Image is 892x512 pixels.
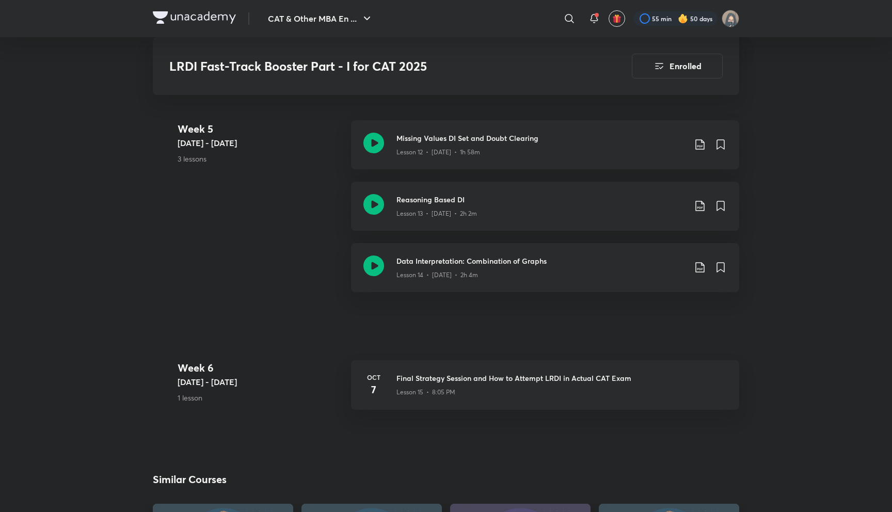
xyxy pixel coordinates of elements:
button: Enrolled [632,54,723,78]
img: streak [678,13,688,24]
img: Company Logo [153,11,236,24]
h5: [DATE] - [DATE] [178,137,343,149]
a: Data Interpretation: Combination of GraphsLesson 14 • [DATE] • 2h 4m [351,243,739,305]
h4: Week 5 [178,121,343,137]
img: Jarul Jangid [722,10,739,27]
img: avatar [612,14,622,23]
a: Reasoning Based DILesson 13 • [DATE] • 2h 2m [351,182,739,243]
h6: Oct [363,373,384,382]
p: Lesson 12 • [DATE] • 1h 58m [396,148,480,157]
p: 3 lessons [178,153,343,164]
p: Lesson 15 • 8:05 PM [396,388,455,397]
a: Company Logo [153,11,236,26]
h3: Missing Values DI Set and Doubt Clearing [396,133,686,143]
p: 1 lesson [178,392,343,403]
p: Lesson 14 • [DATE] • 2h 4m [396,270,478,280]
h4: Week 6 [178,360,343,376]
button: avatar [609,10,625,27]
a: Missing Values DI Set and Doubt ClearingLesson 12 • [DATE] • 1h 58m [351,120,739,182]
h3: Final Strategy Session and How to Attempt LRDI in Actual CAT Exam [396,373,727,383]
h3: LRDI Fast-Track Booster Part - I for CAT 2025 [169,59,574,74]
h5: [DATE] - [DATE] [178,376,343,388]
h3: Reasoning Based DI [396,194,686,205]
button: CAT & Other MBA En ... [262,8,379,29]
p: Lesson 13 • [DATE] • 2h 2m [396,209,477,218]
h3: Data Interpretation: Combination of Graphs [396,255,686,266]
a: Oct7Final Strategy Session and How to Attempt LRDI in Actual CAT ExamLesson 15 • 8:05 PM [351,360,739,422]
h4: 7 [363,382,384,397]
h2: Similar Courses [153,472,227,487]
